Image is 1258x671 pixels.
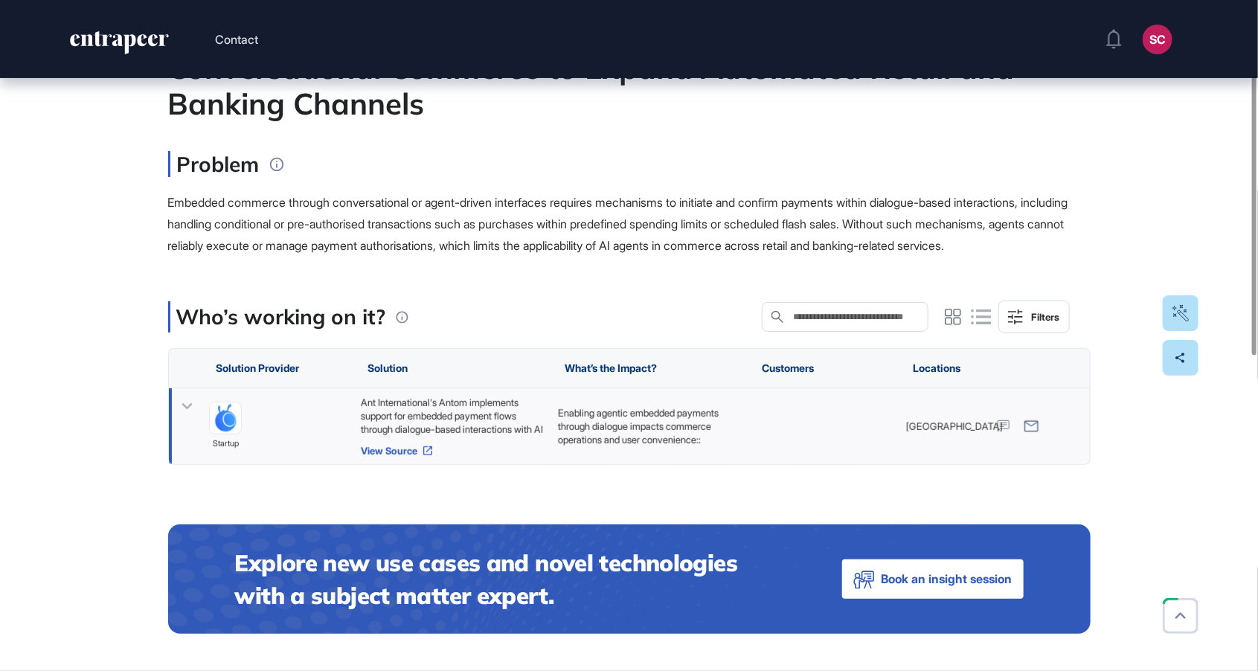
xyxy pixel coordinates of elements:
p: Enabling agentic embedded payments through dialogue impacts commerce operations and user convenie... [557,406,739,447]
span: Customers [762,362,814,374]
h4: Explore new use cases and novel technologies with a subject matter expert. [235,547,783,611]
span: Locations [914,362,961,374]
span: Solution Provider [216,362,300,374]
span: Book an insight session [882,568,1013,590]
img: image [210,403,241,434]
div: Enabling Agent-Initiated Conditional Payments in Conversational Commerce to Expand Automated Reta... [168,14,1091,121]
a: image [209,402,242,435]
button: Filters [998,301,1070,333]
div: Filters [1032,311,1060,323]
span: What’s the Impact? [565,362,657,374]
button: Book an insight session [842,559,1024,599]
a: View Source [360,445,542,457]
button: SC [1143,25,1172,54]
p: Who’s working on it? [176,301,386,333]
button: Contact [215,30,258,49]
div: Ant International's Antom implements support for embedded payment flows through dialogue-based in... [360,396,542,436]
a: entrapeer-logo [68,31,170,60]
span: [GEOGRAPHIC_DATA] [906,420,1003,433]
span: Solution [368,362,408,374]
span: Embedded commerce through conversational or agent-driven interfaces requires mechanisms to initia... [168,195,1068,253]
h3: Problem [168,151,260,177]
span: startup [212,438,238,452]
